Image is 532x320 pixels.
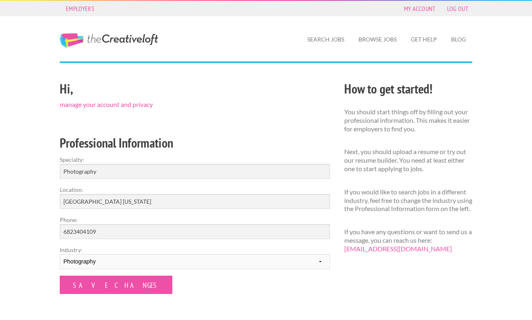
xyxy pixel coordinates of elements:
a: Get Help [404,30,443,49]
input: Optional [60,224,330,239]
a: Search Jobs [301,30,351,49]
a: Browse Jobs [352,30,403,49]
p: If you have any questions or want to send us a message, you can reach us here: [344,228,472,253]
label: Location: [60,185,330,194]
input: e.g. New York, NY [60,194,330,209]
a: The Creative Loft [60,33,158,48]
label: Specialty: [60,155,330,164]
h2: How to get started! [344,80,472,98]
a: Blog [445,30,472,49]
a: Employers [62,3,98,14]
p: If you would like to search jobs in a different industry, feel free to change the industry using ... [344,188,472,213]
p: Next, you should upload a resume or try out our resume builder. You need at least either one to s... [344,148,472,173]
h2: Hi, [60,80,330,98]
label: Phone: [60,216,330,224]
input: Save Changes [60,276,172,294]
a: Log Out [443,3,472,14]
p: You should start things off by filling out your professional information. This makes it easier fo... [344,108,472,133]
label: Industry: [60,246,330,254]
h2: Professional Information [60,134,330,152]
a: My Account [400,3,440,14]
a: manage your account and privacy [60,100,153,108]
a: [EMAIL_ADDRESS][DOMAIN_NAME] [344,245,452,253]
